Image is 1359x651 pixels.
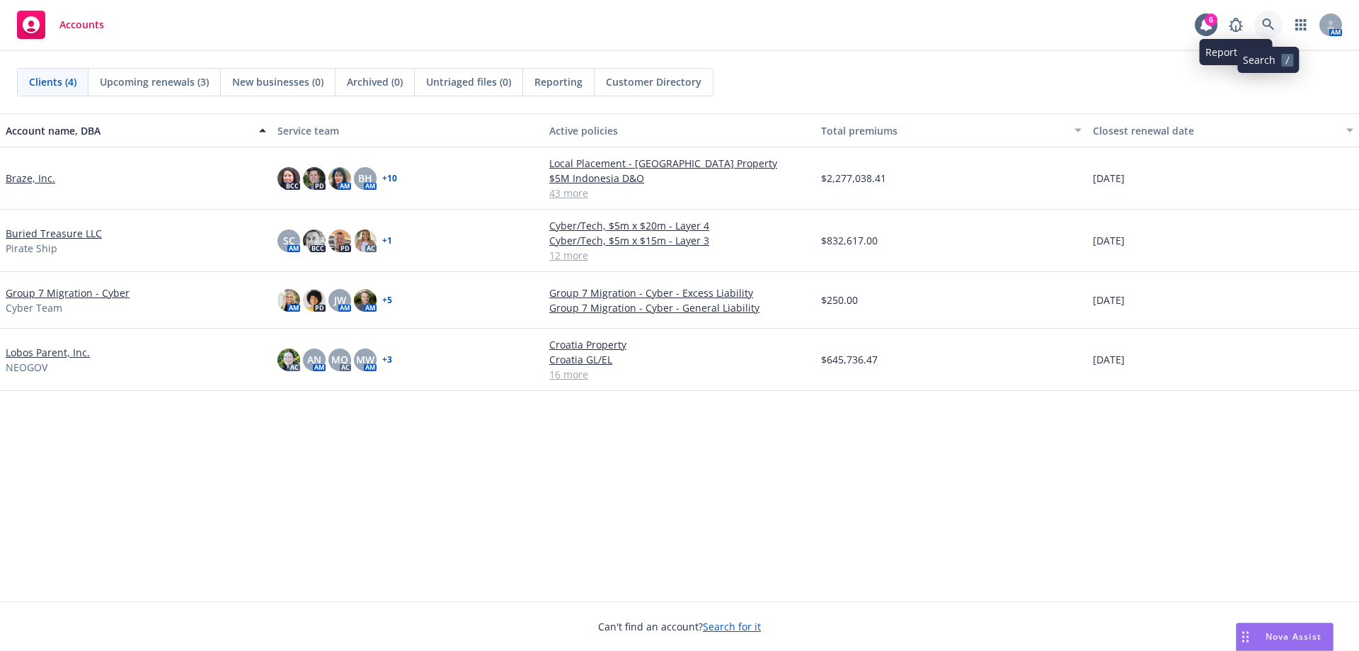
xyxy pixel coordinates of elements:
a: Local Placement - [GEOGRAPHIC_DATA] Property [549,156,810,171]
span: Customer Directory [606,74,701,89]
a: Lobos Parent, Inc. [6,345,90,360]
a: 12 more [549,248,810,263]
a: + 1 [382,237,392,245]
span: AN [307,352,321,367]
img: photo [354,289,377,312]
span: Can't find an account? [598,619,761,634]
span: Accounts [59,19,104,30]
span: Reporting [534,74,583,89]
a: Cyber/Tech, $5m x $15m - Layer 3 [549,233,810,248]
a: + 10 [382,174,397,183]
span: [DATE] [1093,171,1125,186]
a: + 5 [382,296,392,305]
span: Untriaged files (0) [426,74,511,89]
button: Closest renewal date [1087,113,1359,147]
span: $832,617.00 [821,233,878,248]
a: Croatia GL/EL [549,352,810,367]
span: Upcoming renewals (3) [100,74,209,89]
button: Service team [272,113,544,147]
img: photo [303,289,326,312]
a: Search [1254,11,1283,39]
a: + 3 [382,356,392,364]
a: Braze, Inc. [6,171,55,186]
a: Search for it [703,620,761,633]
span: [DATE] [1093,352,1125,367]
span: $645,736.47 [821,352,878,367]
span: Pirate Ship [6,241,57,256]
img: photo [277,289,300,312]
img: photo [328,230,351,252]
span: MW [356,352,374,367]
div: 6 [1205,13,1217,26]
span: Cyber Team [6,300,62,315]
span: $250.00 [821,293,858,307]
span: [DATE] [1093,293,1125,307]
img: photo [303,230,326,252]
div: Active policies [549,123,810,138]
a: 16 more [549,367,810,382]
div: Account name, DBA [6,123,251,138]
a: Switch app [1287,11,1315,39]
span: Nova Assist [1266,630,1321,642]
a: Group 7 Migration - Cyber [6,285,130,300]
a: Group 7 Migration - Cyber - General Liability [549,300,810,315]
a: 43 more [549,186,810,200]
span: New businesses (0) [232,74,323,89]
img: photo [303,167,326,190]
span: NEOGOV [6,360,47,375]
div: Closest renewal date [1093,123,1338,138]
button: Active policies [544,113,815,147]
button: Total premiums [815,113,1087,147]
span: JW [334,293,346,307]
a: Buried Treasure LLC [6,226,102,241]
div: Total premiums [821,123,1066,138]
img: photo [277,167,300,190]
div: Drag to move [1237,623,1254,650]
a: $5M Indonesia D&O [549,171,810,186]
button: Nova Assist [1236,623,1334,651]
span: BH [358,171,372,186]
span: [DATE] [1093,233,1125,248]
span: MQ [331,352,348,367]
span: SC [283,233,295,248]
img: photo [328,167,351,190]
a: Croatia Property [549,337,810,352]
img: photo [354,230,377,252]
div: Service team [277,123,538,138]
a: Cyber/Tech, $5m x $20m - Layer 4 [549,218,810,233]
img: photo [277,349,300,371]
a: Group 7 Migration - Cyber - Excess Liability [549,285,810,300]
span: Clients (4) [29,74,76,89]
a: Report a Bug [1222,11,1250,39]
span: Archived (0) [347,74,403,89]
span: $2,277,038.41 [821,171,886,186]
a: Accounts [11,5,110,45]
